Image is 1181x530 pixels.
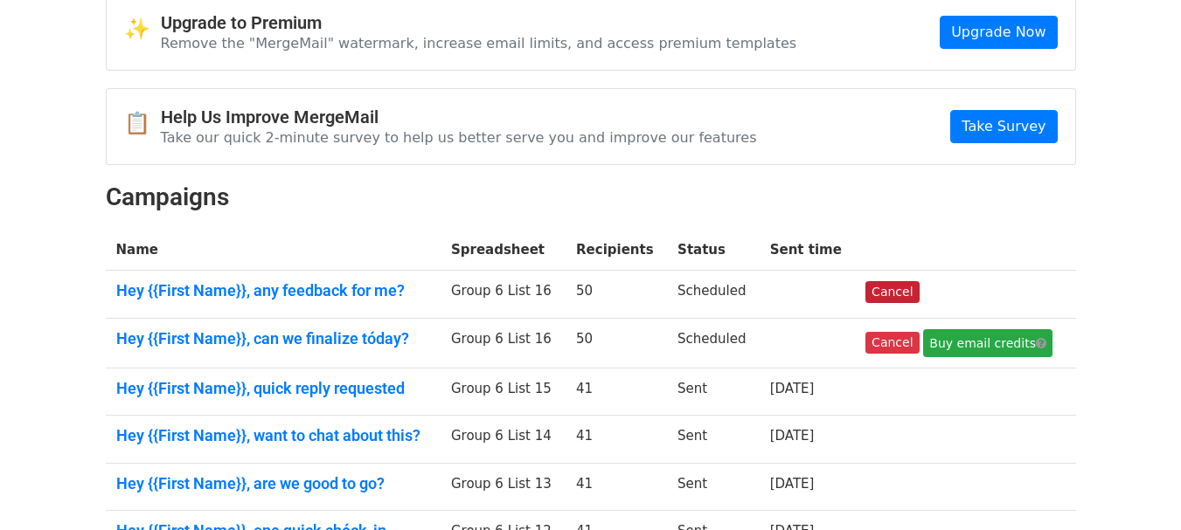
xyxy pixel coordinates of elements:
[667,271,760,319] td: Scheduled
[667,463,760,511] td: Sent
[667,368,760,416] td: Sent
[441,368,566,416] td: Group 6 List 15
[441,318,566,368] td: Group 6 List 16
[106,182,1076,212] h2: Campaigns
[566,318,667,368] td: 50
[770,428,815,444] a: [DATE]
[566,271,667,319] td: 50
[161,128,757,147] p: Take our quick 2-minute survey to help us better serve you and improve our features
[566,463,667,511] td: 41
[161,107,757,127] h4: Help Us Improve MergeMail
[116,281,430,300] a: ​Hey {{First Name}}, any feedback for me?
[667,318,760,368] td: Scheduled
[441,416,566,464] td: Group 6 List 14
[161,12,797,33] h4: Upgrade to Premium
[865,332,919,354] a: Cancel
[865,281,919,303] a: Cancel
[124,111,161,136] span: 📋
[566,416,667,464] td: 41
[667,230,760,271] th: Status
[124,17,161,42] span: ✨
[566,230,667,271] th: Recipients
[116,379,430,398] a: ​Hey {{First Name}}, quick reply requested
[106,230,441,271] th: Name
[566,368,667,416] td: 41
[923,329,1052,357] a: Buy email credits
[441,463,566,511] td: Group 6 List 13
[116,426,430,445] a: ​Hey {{First Name}}, want to chat about this?
[161,34,797,52] p: Remove the "MergeMail" watermark, increase email limits, and access premium templates
[950,110,1057,143] a: Take Survey
[116,474,430,493] a: ​Hey {{First Name}}, are we good to go?
[441,230,566,271] th: Spreadsheet
[770,381,815,396] a: [DATE]
[770,476,815,492] a: [DATE]
[1094,446,1181,530] iframe: Chat Widget
[441,271,566,319] td: Group 6 List 16
[116,329,430,348] a: ​Hey {{First Name}}, can we finalize tóday?
[760,230,855,271] th: Sent time
[940,16,1057,49] a: Upgrade Now
[667,416,760,464] td: Sent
